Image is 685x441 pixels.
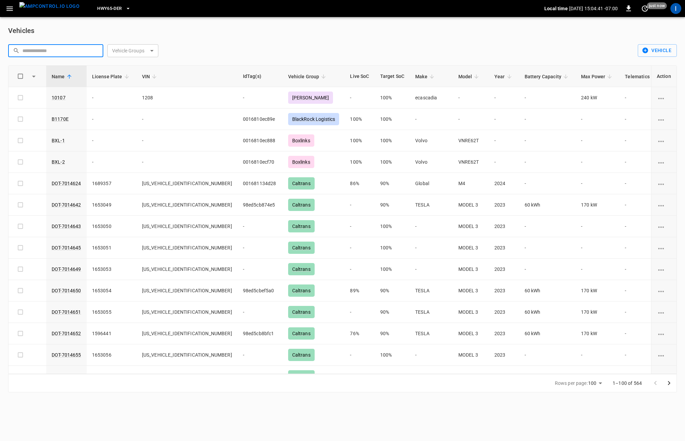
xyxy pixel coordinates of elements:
[87,216,137,237] td: 1653050
[87,194,137,216] td: 1653049
[453,259,489,280] td: MODEL 3
[489,173,519,194] td: 2024
[410,151,453,173] td: Volvo
[489,237,519,259] td: 2023
[657,94,671,101] div: vehicle options
[52,181,81,186] a: DOT-7014624
[544,5,568,12] p: Local time
[345,301,374,323] td: -
[243,352,244,358] span: -
[137,216,238,237] td: [US_VEHICLE_IDENTIFICATION_NUMBER]
[375,109,410,130] td: 100%
[137,366,238,387] td: [US_VEHICLE_IDENTIFICATION_NUMBER]
[52,159,65,165] a: BXL-2
[345,280,374,301] td: 89%
[588,378,604,388] div: 100
[576,301,619,323] td: 170 kW
[345,173,374,194] td: 86%
[19,2,80,11] img: ampcontrol.io logo
[243,116,275,122] span: 0016810ec89e
[87,151,137,173] td: -
[375,259,410,280] td: 100%
[638,44,677,57] button: Vehicle
[489,87,519,109] td: -
[288,92,333,104] div: [PERSON_NAME]
[619,344,664,366] td: -
[576,323,619,344] td: 170 kW
[345,366,374,387] td: 98%
[453,173,489,194] td: M4
[619,194,664,216] td: -
[647,2,667,9] span: just now
[657,244,671,251] div: vehicle options
[453,344,489,366] td: MODEL 3
[453,130,489,151] td: VNRE62T
[619,151,664,173] td: -
[87,130,137,151] td: -
[657,266,671,273] div: vehicle options
[238,66,283,87] th: IdTag(s)
[619,366,664,387] td: -
[375,151,410,173] td: 100%
[137,130,238,151] td: -
[410,130,453,151] td: Volvo
[137,173,238,194] td: [US_VEHICLE_IDENTIFICATION_NUMBER]
[288,220,315,232] div: Caltrans
[410,109,453,130] td: -
[243,181,276,186] span: 001681134d28
[243,288,274,293] span: 98ed5cbef5a0
[625,72,658,81] span: Telematics
[52,309,81,315] a: DOT-7014651
[453,216,489,237] td: MODEL 3
[375,216,410,237] td: 100%
[576,130,619,151] td: -
[576,237,619,259] td: -
[657,116,671,122] div: vehicle options
[458,72,481,81] span: Model
[87,109,137,130] td: -
[288,72,328,81] span: Vehicle Group
[87,237,137,259] td: 1653051
[410,366,453,387] td: TESLA
[52,224,81,229] a: DOT-7014643
[87,301,137,323] td: 1653055
[288,113,339,125] div: BlackRock Logistics
[345,237,374,259] td: -
[519,366,576,387] td: 60 kWh
[375,130,410,151] td: 100%
[137,109,238,130] td: -
[375,344,410,366] td: 100%
[519,301,576,323] td: 60 kWh
[52,352,81,358] a: DOT-7014655
[288,327,315,340] div: Caltrans
[489,366,519,387] td: 2023
[519,109,576,130] td: -
[243,202,275,208] span: 98ed5cb874e5
[52,95,66,100] a: 10107
[415,72,436,81] span: Make
[576,344,619,366] td: -
[489,280,519,301] td: 2023
[410,216,453,237] td: -
[657,287,671,294] div: vehicle options
[288,370,315,382] div: Caltrans
[619,301,664,323] td: -
[288,242,315,254] div: Caltrans
[87,173,137,194] td: 1689357
[243,374,276,379] span: 98ed5cb878a4
[345,109,374,130] td: 100%
[494,72,514,81] span: Year
[576,194,619,216] td: 170 kW
[410,301,453,323] td: TESLA
[657,352,671,358] div: vehicle options
[410,173,453,194] td: Global
[288,349,315,361] div: Caltrans
[94,2,133,15] button: HWY65-DER
[375,66,410,87] th: Target SoC
[410,280,453,301] td: TESLA
[97,5,122,13] span: HWY65-DER
[453,323,489,344] td: MODEL 3
[288,177,315,190] div: Caltrans
[52,331,81,336] a: DOT-7014652
[87,366,137,387] td: 1596442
